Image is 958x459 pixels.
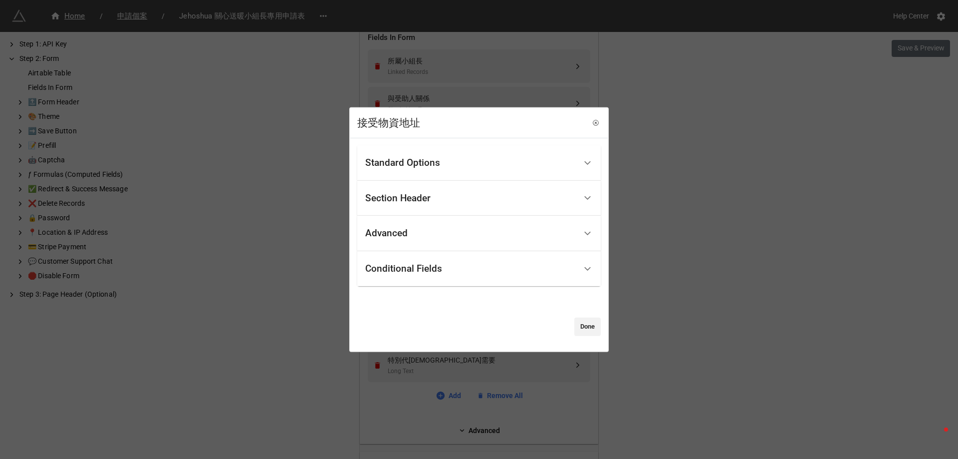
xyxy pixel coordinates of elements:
div: Standard Options [365,158,440,168]
div: Standard Options [357,145,601,181]
div: Conditional Fields [365,264,442,274]
div: 接受物資地址 [357,115,420,131]
iframe: Intercom live chat [924,425,948,449]
div: Advanced [365,228,408,238]
a: Done [574,318,601,336]
div: Section Header [357,180,601,216]
div: Section Header [365,193,431,203]
div: Conditional Fields [357,251,601,287]
div: Advanced [357,216,601,251]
